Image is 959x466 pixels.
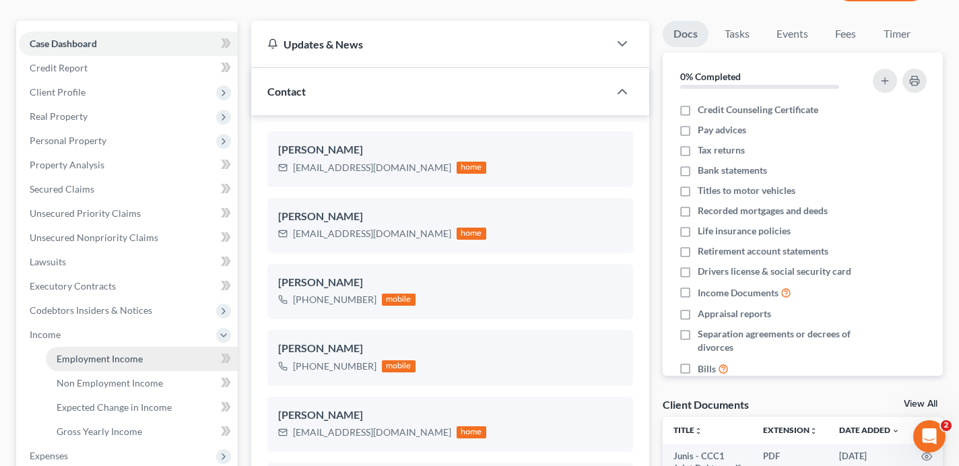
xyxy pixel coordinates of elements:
[46,420,238,444] a: Gross Yearly Income
[30,207,141,219] span: Unsecured Priority Claims
[30,159,104,170] span: Property Analysis
[46,347,238,371] a: Employment Income
[293,360,376,373] div: [PHONE_NUMBER]
[941,420,952,431] span: 2
[30,38,97,49] span: Case Dashboard
[30,135,106,146] span: Personal Property
[763,425,818,435] a: Extensionunfold_more
[57,353,143,364] span: Employment Income
[698,265,851,278] span: Drivers license & social security card
[457,162,486,174] div: home
[694,427,702,435] i: unfold_more
[267,37,593,51] div: Updates & News
[698,327,861,354] span: Separation agreements or decrees of divorces
[278,341,622,357] div: [PERSON_NAME]
[839,425,900,435] a: Date Added expand_more
[19,153,238,177] a: Property Analysis
[30,280,116,292] span: Executory Contracts
[57,401,172,413] span: Expected Change in Income
[30,62,88,73] span: Credit Report
[19,177,238,201] a: Secured Claims
[904,399,937,409] a: View All
[698,164,767,177] span: Bank statements
[698,286,779,300] span: Income Documents
[698,224,791,238] span: Life insurance policies
[57,377,163,389] span: Non Employment Income
[873,21,921,47] a: Timer
[293,293,376,306] div: [PHONE_NUMBER]
[809,427,818,435] i: unfold_more
[30,256,66,267] span: Lawsuits
[892,427,900,435] i: expand_more
[673,425,702,435] a: Titleunfold_more
[30,232,158,243] span: Unsecured Nonpriority Claims
[278,142,622,158] div: [PERSON_NAME]
[457,228,486,240] div: home
[57,426,142,437] span: Gross Yearly Income
[766,21,819,47] a: Events
[19,56,238,80] a: Credit Report
[382,360,416,372] div: mobile
[19,201,238,226] a: Unsecured Priority Claims
[680,71,741,82] strong: 0% Completed
[30,183,94,195] span: Secured Claims
[278,209,622,225] div: [PERSON_NAME]
[698,143,745,157] span: Tax returns
[293,161,451,174] div: [EMAIL_ADDRESS][DOMAIN_NAME]
[698,204,828,218] span: Recorded mortgages and deeds
[19,32,238,56] a: Case Dashboard
[824,21,867,47] a: Fees
[293,426,451,439] div: [EMAIL_ADDRESS][DOMAIN_NAME]
[698,103,818,116] span: Credit Counseling Certificate
[663,397,749,411] div: Client Documents
[714,21,760,47] a: Tasks
[19,250,238,274] a: Lawsuits
[698,307,771,321] span: Appraisal reports
[278,275,622,291] div: [PERSON_NAME]
[30,329,61,340] span: Income
[698,362,716,376] span: Bills
[278,407,622,424] div: [PERSON_NAME]
[382,294,416,306] div: mobile
[19,274,238,298] a: Executory Contracts
[293,227,451,240] div: [EMAIL_ADDRESS][DOMAIN_NAME]
[30,304,152,316] span: Codebtors Insiders & Notices
[46,371,238,395] a: Non Employment Income
[698,244,828,258] span: Retirement account statements
[913,420,946,453] iframe: Intercom live chat
[457,426,486,438] div: home
[30,86,86,98] span: Client Profile
[30,450,68,461] span: Expenses
[663,21,708,47] a: Docs
[30,110,88,122] span: Real Property
[267,85,306,98] span: Contact
[46,395,238,420] a: Expected Change in Income
[19,226,238,250] a: Unsecured Nonpriority Claims
[698,123,746,137] span: Pay advices
[698,184,795,197] span: Titles to motor vehicles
